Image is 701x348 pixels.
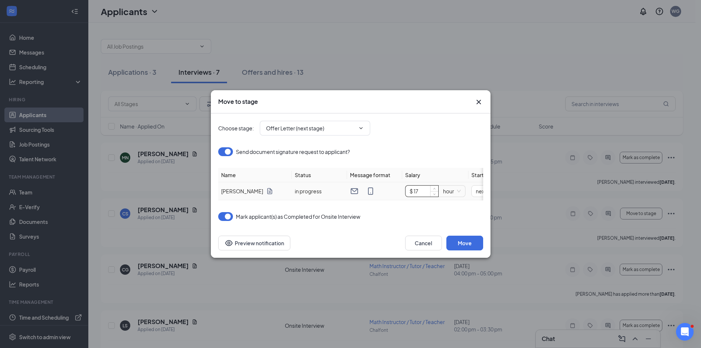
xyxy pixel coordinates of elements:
td: in progress [292,182,347,200]
span: Decrease Value [430,191,438,197]
h3: Move to stage [218,98,258,106]
th: Salary [402,168,468,182]
span: Choose stage : [218,124,254,132]
th: Status [292,168,347,182]
svg: Cross [474,98,483,106]
span: hour [443,186,461,197]
button: Preview notificationEye [218,236,290,250]
th: Name [218,168,292,182]
button: Cancel [405,236,442,250]
span: next_weekday [476,186,518,197]
svg: Email [350,187,359,196]
span: Send document signature request to applicant? [236,147,350,156]
button: Move [446,236,483,250]
th: Start date [468,168,579,182]
span: Increase Value [430,186,438,191]
svg: Eye [224,239,233,247]
th: Message format [347,168,402,182]
svg: Document [266,187,273,195]
iframe: Intercom live chat [676,323,694,341]
span: up [432,187,437,191]
span: [PERSON_NAME] [221,187,263,195]
svg: MobileSms [366,187,375,196]
span: down [432,192,437,196]
svg: ChevronDown [358,125,364,131]
button: Close [474,98,483,106]
span: Mark applicant(s) as Completed for Onsite Interview [236,212,360,221]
